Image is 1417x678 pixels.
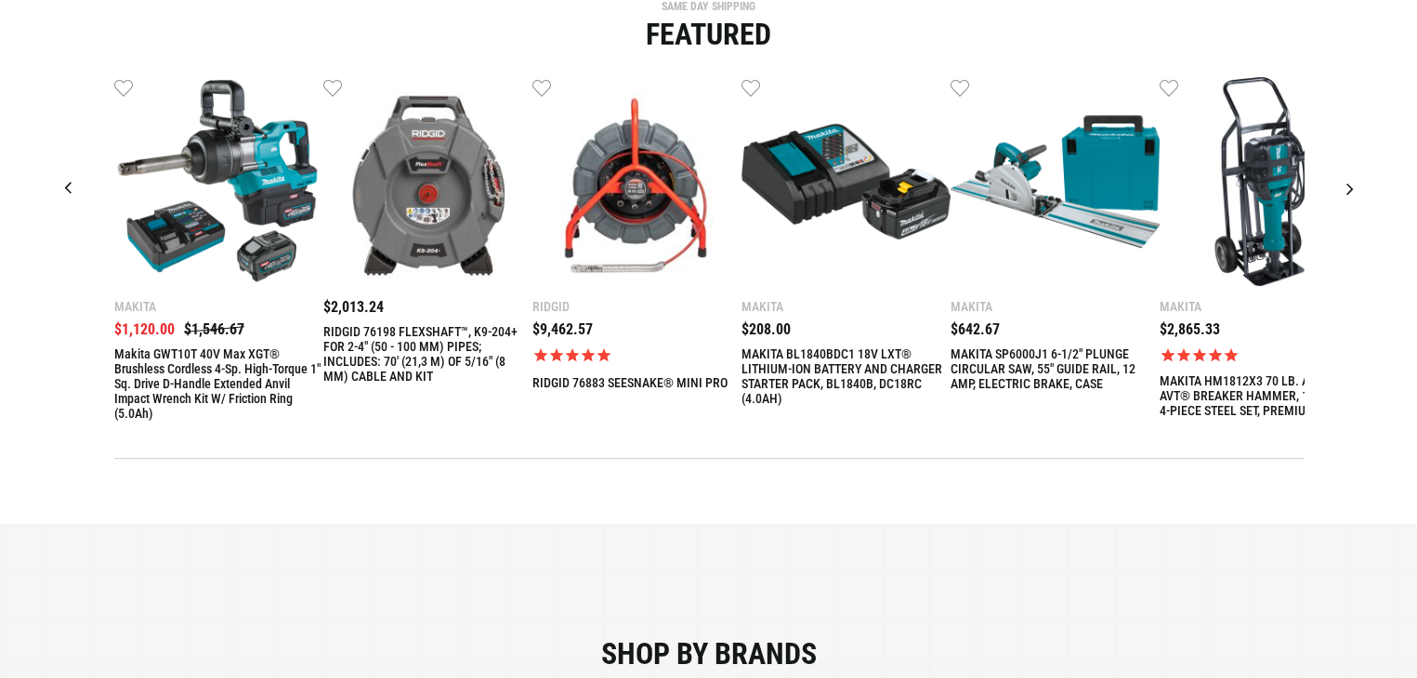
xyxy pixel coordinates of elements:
span: $1,120.00 [114,320,175,338]
span: $642.67 [951,320,1000,338]
a: MAKITA BL1840BDC1 18V LXT® LITHIUM-ION BATTERY AND CHARGER STARTER PACK, BL1840B, DC18RC (4.0AH) [741,346,951,406]
a: Makita GWT10T 40V max XGT® Brushless Cordless 4‑Sp. High‑Torque 1" Sq. Drive D‑Handle Extended An... [114,77,323,291]
a: MAKITA SP6000J1 6-1/2" PLUNGE CIRCULAR SAW, 55" GUIDE RAIL, 12 AMP, ELECTRIC BRAKE, CASE [951,346,1160,391]
img: MAKITA HM1812X3 70 LB. ADVANCED AVT® BREAKER HAMMER, 1-1/8" HEX, 4-PIECE STEEL SET, PREMIUM CART [1160,77,1369,286]
a: MAKITA HM1812X3 70 LB. ADVANCED AVT® BREAKER HAMMER, 1-1/8" HEX, 4-PIECE STEEL SET, PREMIUM CART [1160,77,1369,291]
div: Makita [1160,300,1369,313]
div: Shop by brands [45,639,1373,669]
a: MAKITA SP6000J1 6-1/2" PLUNGE CIRCULAR SAW, 55" GUIDE RAIL, 12 AMP, ELECTRIC BRAKE, CASE [951,77,1160,291]
a: Makita GWT10T 40V max XGT® Brushless Cordless 4‑Sp. High‑Torque 1" Sq. Drive D‑Handle Extended An... [114,346,323,421]
span: $2,865.33 [1160,320,1220,338]
img: RIDGID 76883 SEESNAKE® MINI PRO [532,77,741,286]
img: MAKITA BL1840BDC1 18V LXT® LITHIUM-ION BATTERY AND CHARGER STARTER PACK, BL1840B, DC18RC (4.0AH) [741,77,951,286]
span: $9,462.57 [532,320,593,338]
div: Makita [951,300,1160,313]
span: $2,013.24 [323,298,384,316]
img: Makita GWT10T 40V max XGT® Brushless Cordless 4‑Sp. High‑Torque 1" Sq. Drive D‑Handle Extended An... [114,77,323,286]
a: MAKITA BL1840BDC1 18V LXT® LITHIUM-ION BATTERY AND CHARGER STARTER PACK, BL1840B, DC18RC (4.0AH) [741,77,951,291]
div: Ridgid [532,300,741,313]
span: Rated 5.0 out of 5 stars 1 reviews [1160,346,1369,364]
div: Makita [114,300,323,313]
a: RIDGID 76883 SEESNAKE® MINI PRO [532,77,741,291]
img: MAKITA SP6000J1 6-1/2" PLUNGE CIRCULAR SAW, 55" GUIDE RAIL, 12 AMP, ELECTRIC BRAKE, CASE [951,77,1160,286]
a: RIDGID 76198 FLEXSHAFT™, K9-204+ FOR 2-4" (50 - 100 MM) PIPES; INCLUDES: 70' (21,3 M) OF 5/16" (8... [323,324,532,384]
a: MAKITA HM1812X3 70 LB. ADVANCED AVT® BREAKER HAMMER, 1-1/8" HEX, 4-PIECE STEEL SET, PREMIUM CART [1160,373,1369,418]
a: RIDGID 76883 SEESNAKE® MINI PRO [532,375,728,390]
div: SAME DAY SHIPPING [45,1,1373,12]
div: Featured [45,20,1373,49]
span: $208.00 [741,320,791,338]
div: Makita [741,300,951,313]
a: RIDGID 76198 FLEXSHAFT™, K9-204+ FOR 2-4 [323,77,532,291]
span: Rated 5.0 out of 5 stars 1 reviews [532,346,741,364]
img: RIDGID 76198 FLEXSHAFT™, K9-204+ FOR 2-4 [323,77,532,286]
span: $1,546.67 [184,320,244,338]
